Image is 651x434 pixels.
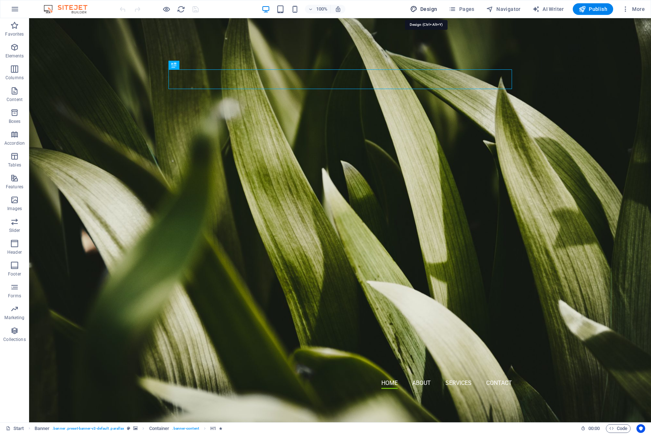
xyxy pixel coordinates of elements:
span: Click to select. Double-click to edit [149,424,170,433]
i: On resize automatically adjust zoom level to fit chosen device. [335,6,341,12]
p: Collections [3,337,25,342]
span: : [594,426,595,431]
i: This element contains a background [133,426,138,430]
span: Code [609,424,627,433]
span: Pages [449,5,474,13]
p: Columns [5,75,24,81]
p: Footer [8,271,21,277]
p: Tables [8,162,21,168]
button: Code [606,424,631,433]
nav: breadcrumb [35,424,223,433]
a: Click to cancel selection. Double-click to open Pages [6,424,24,433]
i: Element contains an animation [219,426,222,430]
span: More [622,5,645,13]
p: Forms [8,293,21,299]
i: This element is a customizable preset [127,426,130,430]
button: AI Writer [529,3,567,15]
p: Slider [9,228,20,233]
p: Boxes [9,118,21,124]
span: . banner .preset-banner-v3-default .parallax [52,424,124,433]
p: Favorites [5,31,24,37]
button: Click here to leave preview mode and continue editing [162,5,171,13]
button: Usercentrics [636,424,645,433]
button: More [619,3,648,15]
span: . banner-content [172,424,199,433]
button: Publish [573,3,613,15]
button: Pages [446,3,477,15]
span: Design [410,5,437,13]
h6: Session time [581,424,600,433]
button: reload [176,5,185,13]
p: Header [7,249,22,255]
img: Editor Logo [42,5,96,13]
span: Click to select. Double-click to edit [210,424,216,433]
button: 100% [305,5,331,13]
span: 00 00 [588,424,600,433]
p: Marketing [4,315,24,321]
span: AI Writer [532,5,564,13]
p: Images [7,206,22,212]
p: Features [6,184,23,190]
button: Navigator [483,3,524,15]
span: Navigator [486,5,521,13]
p: Accordion [4,140,25,146]
p: Content [7,97,23,103]
i: Reload page [177,5,185,13]
button: Design [407,3,440,15]
p: Elements [5,53,24,59]
h6: 100% [316,5,328,13]
span: Click to select. Double-click to edit [35,424,50,433]
span: Publish [579,5,607,13]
